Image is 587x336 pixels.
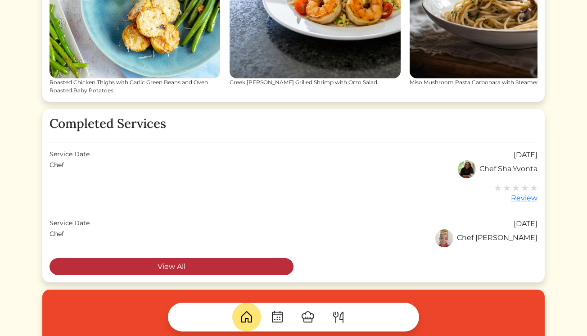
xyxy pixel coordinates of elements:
[435,229,537,247] div: Chef [PERSON_NAME]
[410,78,580,86] div: Miso Mushroom Pasta Carbonara with Steamed Spinach
[50,160,64,178] div: Chef
[435,229,453,247] img: 05290e18cb44e5f91484ec4eb0cf224f
[494,182,537,204] a: Review
[50,218,90,229] div: Service Date
[503,184,510,191] img: gray_star-a9743cfc725de93cdbfd37d9aa5936eef818df36360e3832adb92d34c2242183.svg
[530,184,537,191] img: gray_star-a9743cfc725de93cdbfd37d9aa5936eef818df36360e3832adb92d34c2242183.svg
[521,184,528,191] img: gray_star-a9743cfc725de93cdbfd37d9aa5936eef818df36360e3832adb92d34c2242183.svg
[458,160,476,178] img: d366a2884c9401e74fb450b916da18b8
[239,310,254,324] img: House-9bf13187bcbb5817f509fe5e7408150f90897510c4275e13d0d5fca38e0b5951.svg
[514,218,537,229] div: [DATE]
[331,310,346,324] img: ForkKnife-55491504ffdb50bab0c1e09e7649658475375261d09fd45db06cec23bce548bf.svg
[50,78,220,95] div: Roasted Chicken Thighs with Garlic Green Beans and Oven Roasted Baby Potatoes
[230,78,400,86] div: Greek [PERSON_NAME] Grilled Shrimp with Orzo Salad
[494,184,501,191] img: gray_star-a9743cfc725de93cdbfd37d9aa5936eef818df36360e3832adb92d34c2242183.svg
[50,150,90,160] div: Service Date
[50,229,64,247] div: Chef
[514,150,537,160] div: [DATE]
[494,193,537,204] div: Review
[458,160,537,178] div: Chef Sha'Yvonta
[301,310,315,324] img: ChefHat-a374fb509e4f37eb0702ca99f5f64f3b6956810f32a249b33092029f8484b388.svg
[50,116,537,132] h3: Completed Services
[50,258,293,275] a: View All
[270,310,284,324] img: CalendarDots-5bcf9d9080389f2a281d69619e1c85352834be518fbc73d9501aef674afc0d57.svg
[512,184,519,191] img: gray_star-a9743cfc725de93cdbfd37d9aa5936eef818df36360e3832adb92d34c2242183.svg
